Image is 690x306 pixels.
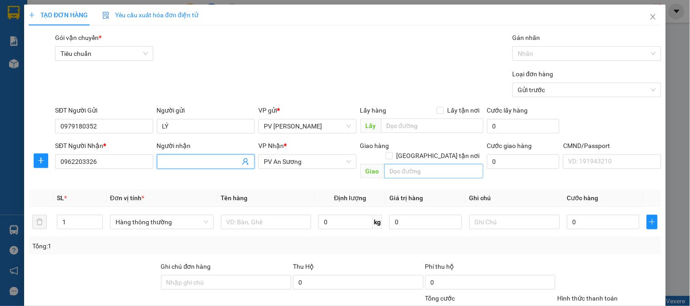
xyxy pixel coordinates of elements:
[55,105,153,115] div: SĐT Người Gửi
[466,189,564,207] th: Ghi chú
[425,262,556,275] div: Phí thu hộ
[31,64,66,74] span: PV [PERSON_NAME]
[393,151,484,161] span: [GEOGRAPHIC_DATA] tận nơi
[110,194,144,202] span: Đơn vị tính
[373,215,382,229] span: kg
[55,141,153,151] div: SĐT Người Nhận
[29,11,88,19] span: TẠO ĐƠN HÀNG
[57,194,64,202] span: SL
[381,118,484,133] input: Dọc đường
[513,70,554,78] label: Loại đơn hàng
[91,64,122,69] span: PV Bình Dương
[487,119,560,133] input: Cước lấy hàng
[334,194,367,202] span: Định lượng
[264,119,351,133] span: PV Gia Nghĩa
[444,105,484,115] span: Lấy tận nơi
[389,215,462,229] input: 0
[161,263,211,270] label: Ghi chú đơn hàng
[9,63,19,76] span: Nơi gửi:
[425,295,455,302] span: Tổng cước
[34,157,48,164] span: plus
[567,194,599,202] span: Cước hàng
[518,83,656,97] span: Gửi trước
[389,194,423,202] span: Giá trị hàng
[29,12,35,18] span: plus
[91,34,128,41] span: GN08250371
[55,34,101,41] span: Gói vận chuyển
[86,41,128,48] span: 16:23:05 [DATE]
[34,153,48,168] button: plus
[650,13,657,20] span: close
[557,295,618,302] label: Hình thức thanh toán
[487,142,532,149] label: Cước giao hàng
[647,215,658,229] button: plus
[513,34,540,41] label: Gán nhãn
[31,54,106,61] strong: BIÊN NHẬN GỬI HÀNG HOÁ
[161,275,292,290] input: Ghi chú đơn hàng
[24,15,74,49] strong: CÔNG TY TNHH [GEOGRAPHIC_DATA] 214 QL13 - P.26 - Q.BÌNH THẠNH - TP HCM 1900888606
[264,155,351,168] span: PV An Sương
[221,215,312,229] input: VD: Bàn, Ghế
[384,164,484,178] input: Dọc đường
[32,215,47,229] button: delete
[102,12,110,19] img: icon
[487,154,560,169] input: Cước giao hàng
[242,158,249,165] span: user-add
[9,20,21,43] img: logo
[102,11,198,19] span: Yêu cầu xuất hóa đơn điện tử
[293,263,314,270] span: Thu Hộ
[360,118,381,133] span: Lấy
[221,194,248,202] span: Tên hàng
[258,105,356,115] div: VP gửi
[32,241,267,251] div: Tổng: 1
[60,47,147,60] span: Tiêu chuẩn
[70,63,84,76] span: Nơi nhận:
[360,164,384,178] span: Giao
[469,215,560,229] input: Ghi Chú
[563,141,661,151] div: CMND/Passport
[487,107,528,114] label: Cước lấy hàng
[647,218,657,226] span: plus
[258,142,284,149] span: VP Nhận
[157,141,255,151] div: Người nhận
[116,215,208,229] span: Hàng thông thường
[640,5,666,30] button: Close
[157,105,255,115] div: Người gửi
[360,142,389,149] span: Giao hàng
[360,107,387,114] span: Lấy hàng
